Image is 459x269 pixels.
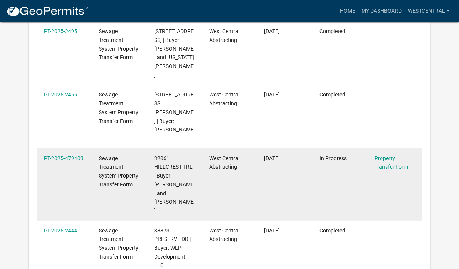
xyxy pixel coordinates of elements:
[319,155,347,161] span: In Progress
[319,28,345,34] span: Completed
[264,28,280,34] span: 09/18/2025
[264,155,280,161] span: 09/16/2025
[264,227,280,234] span: 09/15/2025
[209,227,239,242] span: West Central Abstracting
[44,28,77,34] a: PT-2025-2495
[99,227,138,260] span: Sewage Treatment System Property Transfer Form
[337,4,358,18] a: Home
[264,91,280,98] span: 09/16/2025
[154,227,191,269] span: 38873 PRESERVE DR | Buyer: WLP Development LLC
[44,91,77,98] a: PT-2025-2466
[209,28,239,43] span: West Central Abstracting
[319,227,345,234] span: Completed
[154,91,194,141] span: 206 DUNTON ST W | Buyer: Dawn Edlund
[154,155,194,214] span: 32061 HILLCREST TRL | Buyer: Linnae Leary and Ryan Leary
[154,28,194,78] span: 1506 PARK ST | Buyer: Roger and Virginia Lange
[99,91,138,124] span: Sewage Treatment System Property Transfer Form
[99,28,138,60] span: Sewage Treatment System Property Transfer Form
[374,155,408,170] a: Property Transfer Form
[319,91,345,98] span: Completed
[99,155,138,188] span: Sewage Treatment System Property Transfer Form
[209,155,239,170] span: West Central Abstracting
[358,4,405,18] a: My Dashboard
[44,155,83,161] a: PT-2025-479403
[44,227,77,234] a: PT-2025-2444
[405,4,453,18] a: westcentral
[209,91,239,106] span: West Central Abstracting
